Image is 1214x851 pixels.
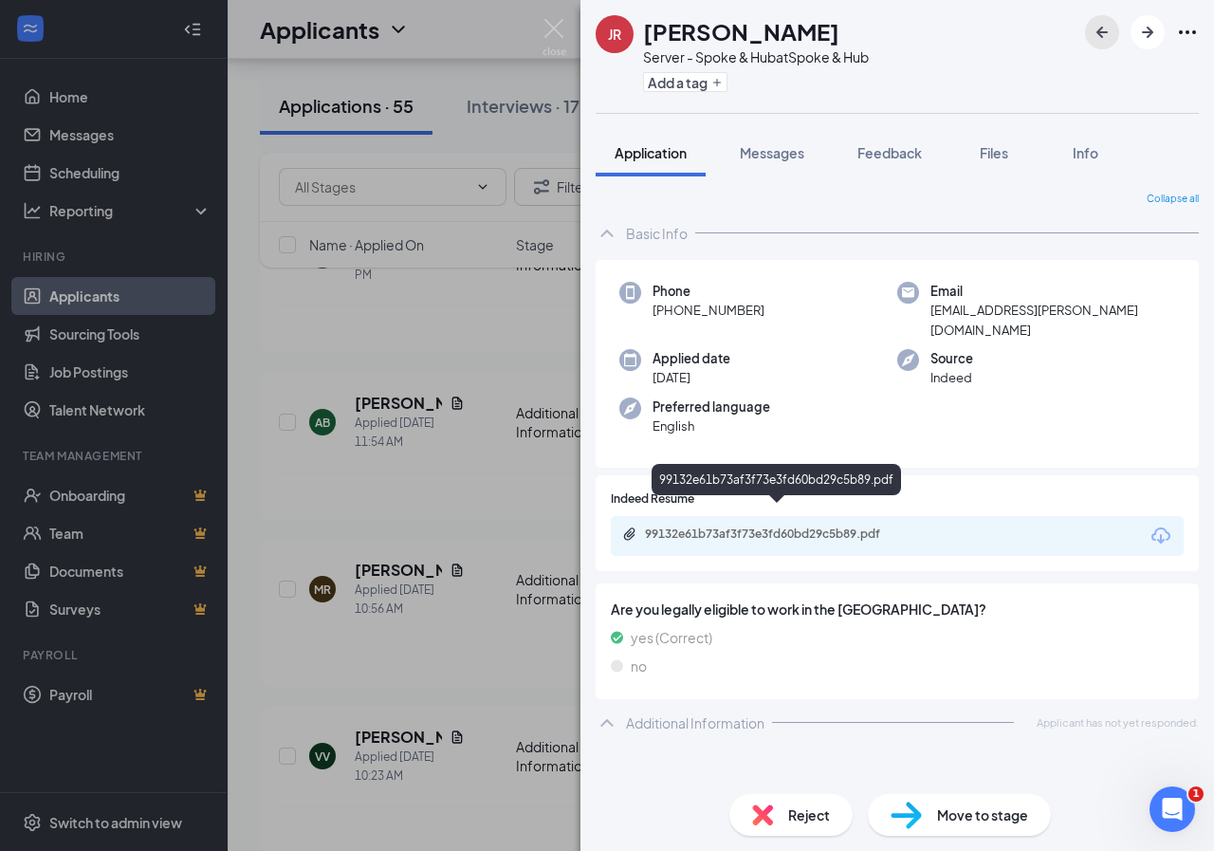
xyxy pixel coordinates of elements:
[622,527,637,542] svg: Paperclip
[1147,192,1199,207] span: Collapse all
[1131,15,1165,49] button: ArrowRight
[1085,15,1119,49] button: ArrowLeftNew
[645,527,910,542] div: 99132e61b73af3f73e3fd60bd29c5b89.pdf
[937,805,1028,825] span: Move to stage
[1037,714,1199,731] span: Applicant has not yet responded.
[711,77,723,88] svg: Plus
[596,222,618,245] svg: ChevronUp
[1091,21,1113,44] svg: ArrowLeftNew
[653,368,730,387] span: [DATE]
[930,282,1175,301] span: Email
[653,301,764,320] span: [PHONE_NUMBER]
[740,144,804,161] span: Messages
[643,47,869,66] div: Server - Spoke & Hub at Spoke & Hub
[1150,786,1195,832] iframe: Intercom live chat
[1136,21,1159,44] svg: ArrowRight
[596,712,618,734] svg: ChevronUp
[615,144,687,161] span: Application
[611,599,1184,620] span: Are you legally eligible to work in the [GEOGRAPHIC_DATA]?
[631,656,647,676] span: no
[1073,144,1098,161] span: Info
[608,25,621,44] div: JR
[653,349,730,368] span: Applied date
[1188,786,1204,802] span: 1
[980,144,1008,161] span: Files
[930,301,1175,340] span: [EMAIL_ADDRESS][PERSON_NAME][DOMAIN_NAME]
[631,627,712,648] span: yes (Correct)
[653,282,764,301] span: Phone
[653,416,770,435] span: English
[643,72,727,92] button: PlusAdd a tag
[622,527,929,545] a: Paperclip99132e61b73af3f73e3fd60bd29c5b89.pdf
[643,15,839,47] h1: [PERSON_NAME]
[653,398,770,416] span: Preferred language
[626,224,688,243] div: Basic Info
[626,713,764,732] div: Additional Information
[611,490,694,509] span: Indeed Resume
[652,464,901,495] div: 99132e61b73af3f73e3fd60bd29c5b89.pdf
[1176,21,1199,44] svg: Ellipses
[930,368,973,387] span: Indeed
[1150,525,1172,547] svg: Download
[930,349,973,368] span: Source
[857,144,922,161] span: Feedback
[788,805,830,825] span: Reject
